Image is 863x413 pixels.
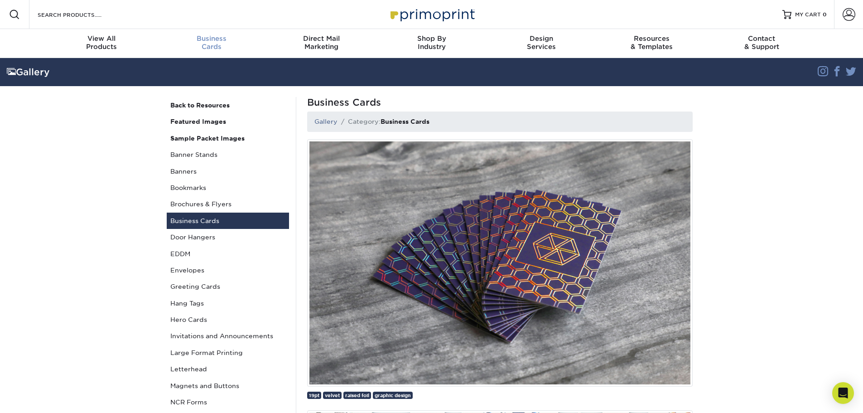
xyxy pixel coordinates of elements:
span: velvet [325,393,340,398]
a: Invitations and Announcements [167,328,289,344]
strong: Business Cards [381,118,429,125]
img: Primoprint [386,5,477,24]
a: Greeting Cards [167,278,289,295]
span: Contact [707,34,817,43]
a: Letterhead [167,361,289,377]
a: Business Cards [167,213,289,229]
a: Large Format Printing [167,345,289,361]
a: DesignServices [487,29,597,58]
a: Direct MailMarketing [266,29,376,58]
iframe: Google Customer Reviews [2,385,77,410]
li: Category: [337,117,429,126]
span: graphic design [375,393,411,398]
a: Banner Stands [167,146,289,163]
a: Door Hangers [167,229,289,245]
span: 0 [823,11,827,18]
a: NCR Forms [167,394,289,410]
strong: Sample Packet Images [170,135,245,142]
div: & Templates [597,34,707,51]
span: Resources [597,34,707,43]
span: View All [47,34,157,43]
div: Open Intercom Messenger [832,382,854,404]
a: Brochures & Flyers [167,196,289,212]
a: Back to Resources [167,97,289,113]
a: Banners [167,163,289,180]
img: Demand attention with Holographic Business Cards [307,139,693,387]
a: EDDM [167,246,289,262]
div: Cards [156,34,266,51]
a: BusinessCards [156,29,266,58]
a: Hero Cards [167,311,289,328]
a: Sample Packet Images [167,130,289,146]
a: Envelopes [167,262,289,278]
a: Magnets and Buttons [167,378,289,394]
a: 19pt [307,392,321,398]
a: Hang Tags [167,295,289,311]
a: graphic design [373,392,413,398]
span: Shop By [376,34,487,43]
span: Direct Mail [266,34,376,43]
a: raised foil [343,392,371,398]
a: Bookmarks [167,180,289,196]
div: Services [487,34,597,51]
div: Products [47,34,157,51]
a: View AllProducts [47,29,157,58]
div: & Support [707,34,817,51]
div: Industry [376,34,487,51]
a: Contact& Support [707,29,817,58]
div: Marketing [266,34,376,51]
strong: Featured Images [170,118,226,125]
span: raised foil [345,393,369,398]
input: SEARCH PRODUCTS..... [37,9,125,20]
a: Gallery [314,118,337,125]
a: Resources& Templates [597,29,707,58]
a: Featured Images [167,113,289,130]
span: 19pt [309,393,319,398]
span: Design [487,34,597,43]
a: Shop ByIndustry [376,29,487,58]
span: Business [156,34,266,43]
h1: Business Cards [307,97,693,108]
a: velvet [323,392,342,398]
span: MY CART [795,11,821,19]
